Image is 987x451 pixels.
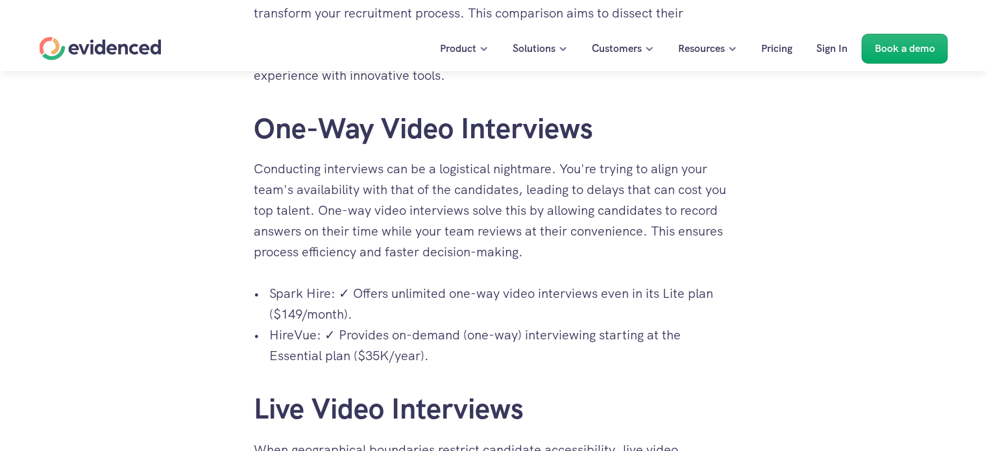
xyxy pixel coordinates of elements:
[751,34,802,64] a: Pricing
[816,40,847,57] p: Sign In
[592,40,642,57] p: Customers
[254,158,734,262] p: Conducting interviews can be a logistical nightmare. You're trying to align your team's availabil...
[269,283,734,324] p: Spark Hire: ✓ Offers unlimited one-way video interviews even in its Lite plan ($149/month).
[862,34,948,64] a: Book a demo
[440,40,476,57] p: Product
[513,40,555,57] p: Solutions
[269,324,734,366] p: HireVue: ✓ Provides on-demand (one-way) interviewing starting at the Essential plan ($35K/year).
[254,112,734,146] h2: One-Way Video Interviews
[807,34,857,64] a: Sign In
[678,40,725,57] p: Resources
[761,40,792,57] p: Pricing
[875,40,935,57] p: Book a demo
[254,392,734,426] h2: Live Video Interviews
[40,37,162,60] a: Home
